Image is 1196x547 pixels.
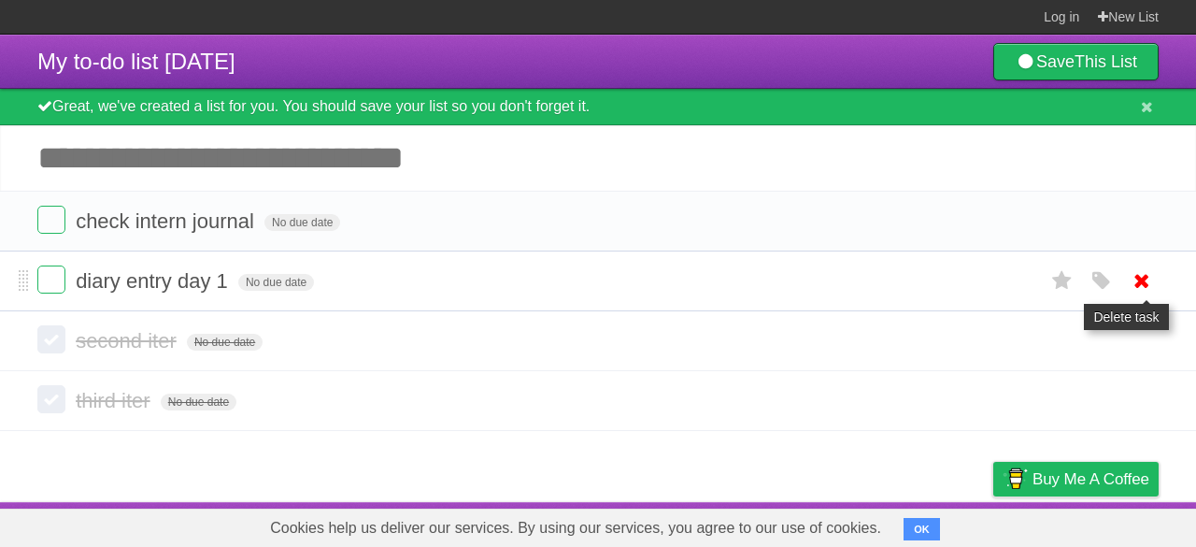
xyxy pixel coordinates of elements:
span: My to-do list [DATE] [37,49,235,74]
span: third iter [76,389,154,412]
b: This List [1075,52,1137,71]
span: Cookies help us deliver our services. By using our services, you agree to our use of cookies. [251,510,900,547]
img: Buy me a coffee [1003,463,1028,495]
a: About [745,507,784,542]
label: Done [37,206,65,234]
a: Buy me a coffee [993,462,1159,497]
a: Privacy [969,507,1018,542]
label: Done [37,266,65,294]
span: No due date [187,334,263,351]
span: Buy me a coffee [1032,463,1149,496]
label: Done [37,325,65,353]
a: Suggest a feature [1041,507,1159,542]
label: Star task [1045,266,1080,296]
span: second iter [76,329,181,353]
a: Terms [905,507,947,542]
span: check intern journal [76,209,259,233]
span: No due date [161,394,236,410]
button: OK [904,518,940,540]
span: No due date [238,274,314,291]
label: Done [37,385,65,413]
a: Developers [806,507,882,542]
span: diary entry day 1 [76,269,233,293]
a: SaveThis List [993,43,1159,80]
span: No due date [264,214,340,231]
